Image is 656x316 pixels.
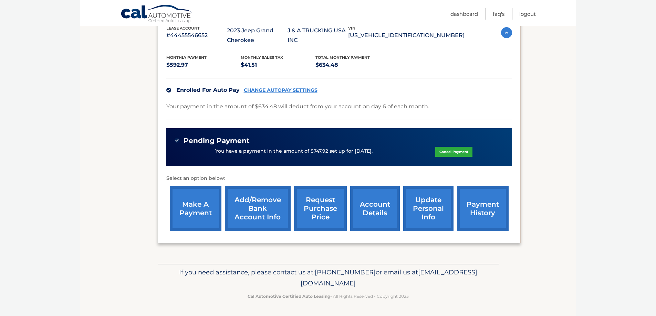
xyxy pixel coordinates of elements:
[350,186,400,231] a: account details
[294,186,347,231] a: request purchase price
[241,60,315,70] p: $41.51
[170,186,221,231] a: make a payment
[450,8,478,20] a: Dashboard
[215,148,373,155] p: You have a payment in the amount of $747.92 set up for [DATE].
[348,26,355,31] span: vin
[166,55,207,60] span: Monthly Payment
[435,147,472,157] a: Cancel Payment
[501,27,512,38] img: accordion-active.svg
[166,174,512,183] p: Select an option below:
[315,60,390,70] p: $634.48
[315,268,376,276] span: [PHONE_NUMBER]
[227,26,288,45] p: 2023 Jeep Grand Cherokee
[288,26,348,45] p: J & A TRUCKING USA INC
[403,186,454,231] a: update personal info
[184,137,250,145] span: Pending Payment
[166,102,429,111] p: Your payment in the amount of $634.48 will deduct from your account on day 6 of each month.
[175,138,179,143] img: check-green.svg
[176,87,240,93] span: Enrolled For Auto Pay
[166,60,241,70] p: $592.97
[225,186,291,231] a: Add/Remove bank account info
[162,267,494,289] p: If you need assistance, please contact us at: or email us at
[121,4,193,24] a: Cal Automotive
[166,26,200,31] span: lease account
[166,88,171,92] img: check.svg
[315,55,370,60] span: Total Monthly Payment
[166,31,227,40] p: #44455546652
[248,294,330,299] strong: Cal Automotive Certified Auto Leasing
[244,87,317,93] a: CHANGE AUTOPAY SETTINGS
[301,268,477,287] span: [EMAIL_ADDRESS][DOMAIN_NAME]
[519,8,536,20] a: Logout
[493,8,504,20] a: FAQ's
[348,31,465,40] p: [US_VEHICLE_IDENTIFICATION_NUMBER]
[162,293,494,300] p: - All Rights Reserved - Copyright 2025
[457,186,509,231] a: payment history
[241,55,283,60] span: Monthly sales Tax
